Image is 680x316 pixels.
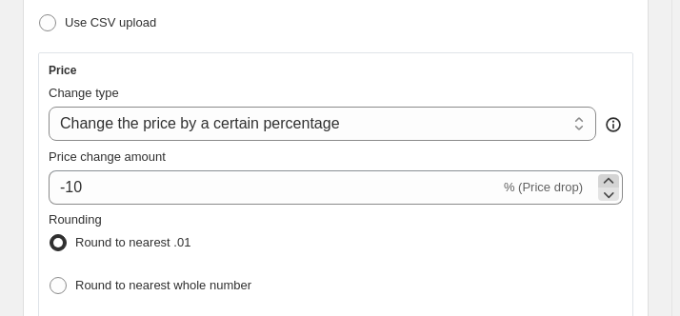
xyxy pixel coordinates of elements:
[49,63,76,78] h3: Price
[75,278,251,292] span: Round to nearest whole number
[65,15,156,30] span: Use CSV upload
[75,235,190,249] span: Round to nearest .01
[604,115,623,134] div: help
[49,86,119,100] span: Change type
[504,180,583,194] span: % (Price drop)
[49,212,102,227] span: Rounding
[49,149,166,164] span: Price change amount
[49,170,500,205] input: -15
